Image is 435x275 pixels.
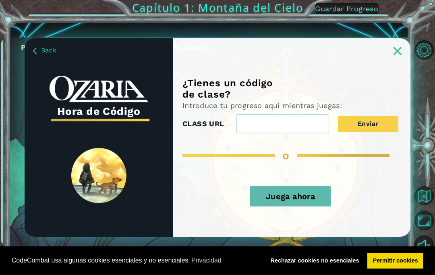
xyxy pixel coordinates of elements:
p: Introduce tu progreso aquí mientras juegas: [182,101,357,110]
span: CodeCombat usa algunas cookies esenciales y no esenciales. [12,254,259,267]
a: learn more about cookies [190,254,223,267]
img: BackArrow_Dusk.png [33,48,37,54]
a: deny cookies [265,253,365,269]
h1: ¿Tienes un código de clase? [182,77,282,89]
a: allow cookies [367,253,423,269]
button: Juega ahora [250,186,331,206]
img: SpiritLandReveal.png [71,148,126,203]
label: CLASS URL [182,118,224,130]
span: Back [41,46,56,54]
span: o [282,149,290,162]
button: Enviar [338,116,398,132]
img: whiteOzariaWordmark.png [50,76,148,102]
h3: Hora de Código [50,102,148,120]
img: ExitButton_Dusk.png [394,47,402,55]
